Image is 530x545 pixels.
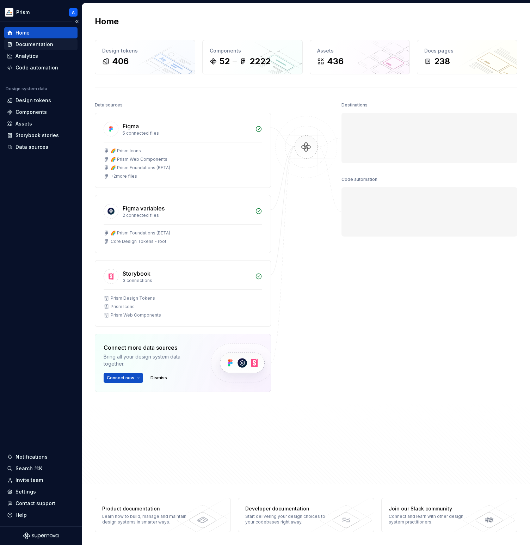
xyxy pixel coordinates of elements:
a: Invite team [4,474,78,486]
div: Prism Design Tokens [111,295,155,301]
div: + 2 more files [111,173,137,179]
div: Design system data [6,86,47,92]
button: Search ⌘K [4,463,78,474]
div: Connect and learn with other design system practitioners. [389,514,476,525]
div: Destinations [341,100,368,110]
div: Storybook stories [16,132,59,139]
div: Help [16,512,27,519]
div: Design tokens [102,47,188,54]
span: Dismiss [150,375,167,381]
a: Join our Slack communityConnect and learn with other design system practitioners. [381,498,517,532]
div: Documentation [16,41,53,48]
a: Documentation [4,39,78,50]
div: 🌈 Prism Foundations (BETA) [111,230,170,236]
a: Data sources [4,141,78,153]
a: Docs pages238 [417,40,517,74]
button: Notifications [4,451,78,463]
div: Figma variables [123,204,165,213]
div: 🌈 Prism Icons [111,148,141,154]
div: Docs pages [424,47,510,54]
div: 52 [220,56,230,67]
a: Settings [4,486,78,497]
div: Settings [16,488,36,495]
a: Components [4,106,78,118]
div: Figma [123,122,139,130]
button: Help [4,509,78,521]
button: PrismA [1,5,80,20]
div: Components [16,109,47,116]
div: 2 connected files [123,213,251,218]
div: 2222 [249,56,271,67]
div: Prism Web Components [111,312,161,318]
button: Dismiss [147,373,170,383]
div: Assets [16,120,32,127]
div: Notifications [16,453,48,460]
div: Connect more data sources [104,343,199,352]
a: Developer documentationStart delivering your design choices to your codebases right away. [238,498,374,532]
div: Bring all your design system data together. [104,353,199,367]
h2: Home [95,16,119,27]
a: Storybook3 connectionsPrism Design TokensPrism IconsPrism Web Components [95,260,271,327]
div: Assets [317,47,403,54]
a: Storybook stories [4,130,78,141]
div: Analytics [16,53,38,60]
button: Collapse sidebar [72,17,82,26]
a: Figma variables2 connected files🌈 Prism Foundations (BETA)Core Design Tokens - root [95,195,271,253]
div: Data sources [16,143,48,151]
a: Assets [4,118,78,129]
svg: Supernova Logo [23,532,58,539]
div: Start delivering your design choices to your codebases right away. [245,514,333,525]
div: 238 [434,56,450,67]
div: Invite team [16,477,43,484]
a: Design tokens406 [95,40,195,74]
img: 933d721a-f27f-49e1-b294-5bdbb476d662.png [5,8,13,17]
div: Storybook [123,269,150,278]
div: Data sources [95,100,123,110]
div: 🌈 Prism Web Components [111,157,167,162]
div: Home [16,29,30,36]
a: Product documentationLearn how to build, manage and maintain design systems in smarter ways. [95,498,231,532]
div: Learn how to build, manage and maintain design systems in smarter ways. [102,514,190,525]
div: Contact support [16,500,55,507]
div: Code automation [341,174,377,184]
a: Design tokens [4,95,78,106]
span: Connect new [107,375,134,381]
div: 3 connections [123,278,251,283]
div: 5 connected files [123,130,251,136]
div: Code automation [16,64,58,71]
div: Core Design Tokens - root [111,239,166,244]
div: Prism Icons [111,304,135,310]
div: 🌈 Prism Foundations (BETA) [111,165,170,171]
div: Search ⌘K [16,465,42,472]
a: Analytics [4,50,78,62]
a: Code automation [4,62,78,73]
a: Home [4,27,78,38]
div: Components [210,47,295,54]
div: 406 [112,56,129,67]
a: Components522222 [202,40,303,74]
a: Figma5 connected files🌈 Prism Icons🌈 Prism Web Components🌈 Prism Foundations (BETA)+2more files [95,113,271,188]
div: 436 [327,56,344,67]
a: Assets436 [310,40,410,74]
button: Contact support [4,498,78,509]
div: Prism [16,9,30,16]
div: Product documentation [102,505,190,512]
div: A [72,10,75,15]
div: Design tokens [16,97,51,104]
div: Developer documentation [245,505,333,512]
div: Join our Slack community [389,505,476,512]
button: Connect new [104,373,143,383]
